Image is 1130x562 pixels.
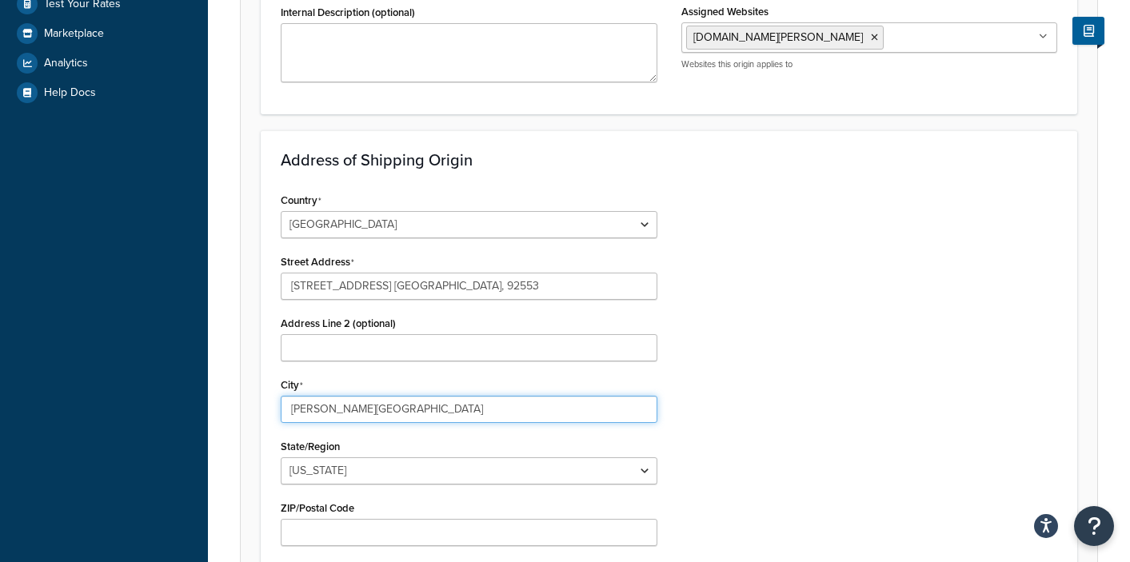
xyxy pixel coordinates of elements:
span: Help Docs [44,86,96,100]
label: Assigned Websites [681,6,769,18]
label: Internal Description (optional) [281,6,415,18]
label: Country [281,194,321,207]
span: Analytics [44,57,88,70]
button: Show Help Docs [1072,17,1104,45]
label: Address Line 2 (optional) [281,317,396,329]
label: State/Region [281,440,340,452]
label: ZIP/Postal Code [281,502,354,514]
a: Analytics [12,49,196,78]
h3: Address of Shipping Origin [281,151,1057,169]
a: Help Docs [12,78,196,107]
span: Marketplace [44,27,104,41]
span: [DOMAIN_NAME][PERSON_NAME] [693,29,863,46]
label: City [281,379,303,392]
p: Websites this origin applies to [681,58,1058,70]
button: Open Resource Center [1074,506,1114,546]
a: Marketplace [12,19,196,48]
label: Street Address [281,256,354,269]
